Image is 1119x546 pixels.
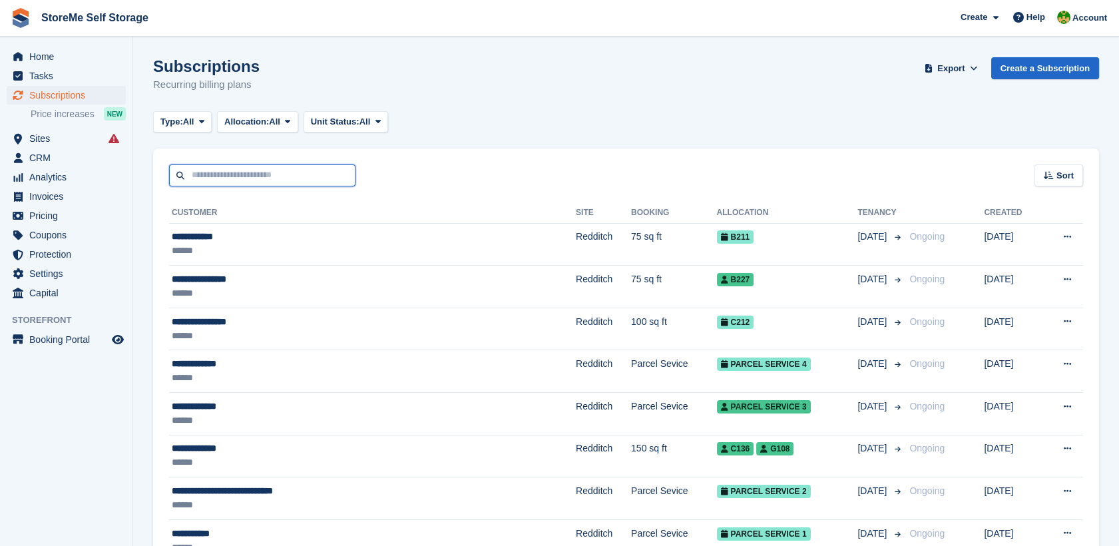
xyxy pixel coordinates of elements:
[11,8,31,28] img: stora-icon-8386f47178a22dfd0bd8f6a31ec36ba5ce8667c1dd55bd0f319d3a0aa187defe.svg
[269,115,280,129] span: All
[857,441,889,455] span: [DATE]
[631,266,717,308] td: 75 sq ft
[7,264,126,283] a: menu
[29,187,109,206] span: Invoices
[29,86,109,105] span: Subscriptions
[857,230,889,244] span: [DATE]
[631,435,717,477] td: 150 sq ft
[576,435,631,477] td: Redditch
[576,223,631,266] td: Redditch
[909,231,945,242] span: Ongoing
[1072,11,1107,25] span: Account
[29,168,109,186] span: Analytics
[169,202,576,224] th: Customer
[29,284,109,302] span: Capital
[576,308,631,350] td: Redditch
[576,393,631,435] td: Redditch
[29,47,109,66] span: Home
[1056,169,1074,182] span: Sort
[909,401,945,411] span: Ongoing
[7,284,126,302] a: menu
[984,266,1041,308] td: [DATE]
[984,202,1041,224] th: Created
[717,358,811,371] span: Parcel Service 4
[29,148,109,167] span: CRM
[7,226,126,244] a: menu
[909,485,945,496] span: Ongoing
[7,245,126,264] a: menu
[104,107,126,121] div: NEW
[7,168,126,186] a: menu
[7,129,126,148] a: menu
[984,223,1041,266] td: [DATE]
[717,316,754,329] span: C212
[909,358,945,369] span: Ongoing
[576,266,631,308] td: Redditch
[7,330,126,349] a: menu
[631,223,717,266] td: 75 sq ft
[717,202,858,224] th: Allocation
[7,206,126,225] a: menu
[631,308,717,350] td: 100 sq ft
[110,332,126,348] a: Preview store
[29,67,109,85] span: Tasks
[7,47,126,66] a: menu
[153,111,212,133] button: Type: All
[984,477,1041,520] td: [DATE]
[961,11,987,24] span: Create
[36,7,154,29] a: StoreMe Self Storage
[217,111,298,133] button: Allocation: All
[756,442,793,455] span: G108
[160,115,183,129] span: Type:
[717,527,811,541] span: Parcel Service 1
[857,202,904,224] th: Tenancy
[857,272,889,286] span: [DATE]
[29,264,109,283] span: Settings
[304,111,388,133] button: Unit Status: All
[7,148,126,167] a: menu
[183,115,194,129] span: All
[717,400,811,413] span: Parcel Service 3
[7,187,126,206] a: menu
[359,115,371,129] span: All
[576,350,631,393] td: Redditch
[153,57,260,75] h1: Subscriptions
[717,230,754,244] span: B211
[717,442,754,455] span: C136
[631,350,717,393] td: Parcel Sevice
[631,202,717,224] th: Booking
[857,484,889,498] span: [DATE]
[7,86,126,105] a: menu
[224,115,269,129] span: Allocation:
[12,314,132,327] span: Storefront
[909,274,945,284] span: Ongoing
[29,129,109,148] span: Sites
[909,528,945,539] span: Ongoing
[717,485,811,498] span: Parcel Service 2
[153,77,260,93] p: Recurring billing plans
[857,315,889,329] span: [DATE]
[857,357,889,371] span: [DATE]
[984,435,1041,477] td: [DATE]
[937,62,965,75] span: Export
[1026,11,1045,24] span: Help
[717,273,754,286] span: B227
[631,393,717,435] td: Parcel Sevice
[857,400,889,413] span: [DATE]
[631,477,717,520] td: Parcel Sevice
[576,202,631,224] th: Site
[909,316,945,327] span: Ongoing
[576,477,631,520] td: Redditch
[984,308,1041,350] td: [DATE]
[29,245,109,264] span: Protection
[31,108,95,121] span: Price increases
[909,443,945,453] span: Ongoing
[109,133,119,144] i: Smart entry sync failures have occurred
[991,57,1099,79] a: Create a Subscription
[922,57,981,79] button: Export
[984,393,1041,435] td: [DATE]
[31,107,126,121] a: Price increases NEW
[857,527,889,541] span: [DATE]
[311,115,359,129] span: Unit Status:
[29,206,109,225] span: Pricing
